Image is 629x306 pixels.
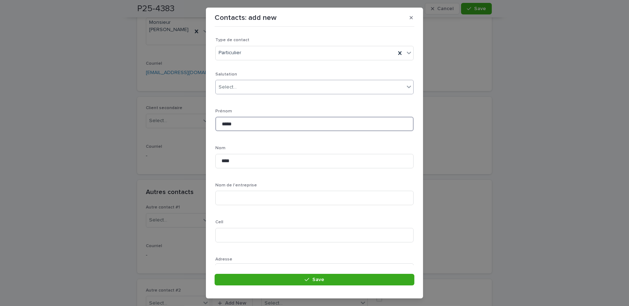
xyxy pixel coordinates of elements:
[219,83,237,91] div: Select...
[215,72,237,77] span: Salutation
[215,109,232,113] span: Prénom
[215,146,225,150] span: Nom
[312,277,324,282] span: Save
[215,257,232,262] span: Adresse
[219,49,241,57] span: Particulier
[215,220,223,224] span: Cell
[215,38,249,42] span: Type de contact
[215,183,257,188] span: Nom de l'entreprise
[215,274,414,285] button: Save
[215,13,276,22] p: Contacts: add new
